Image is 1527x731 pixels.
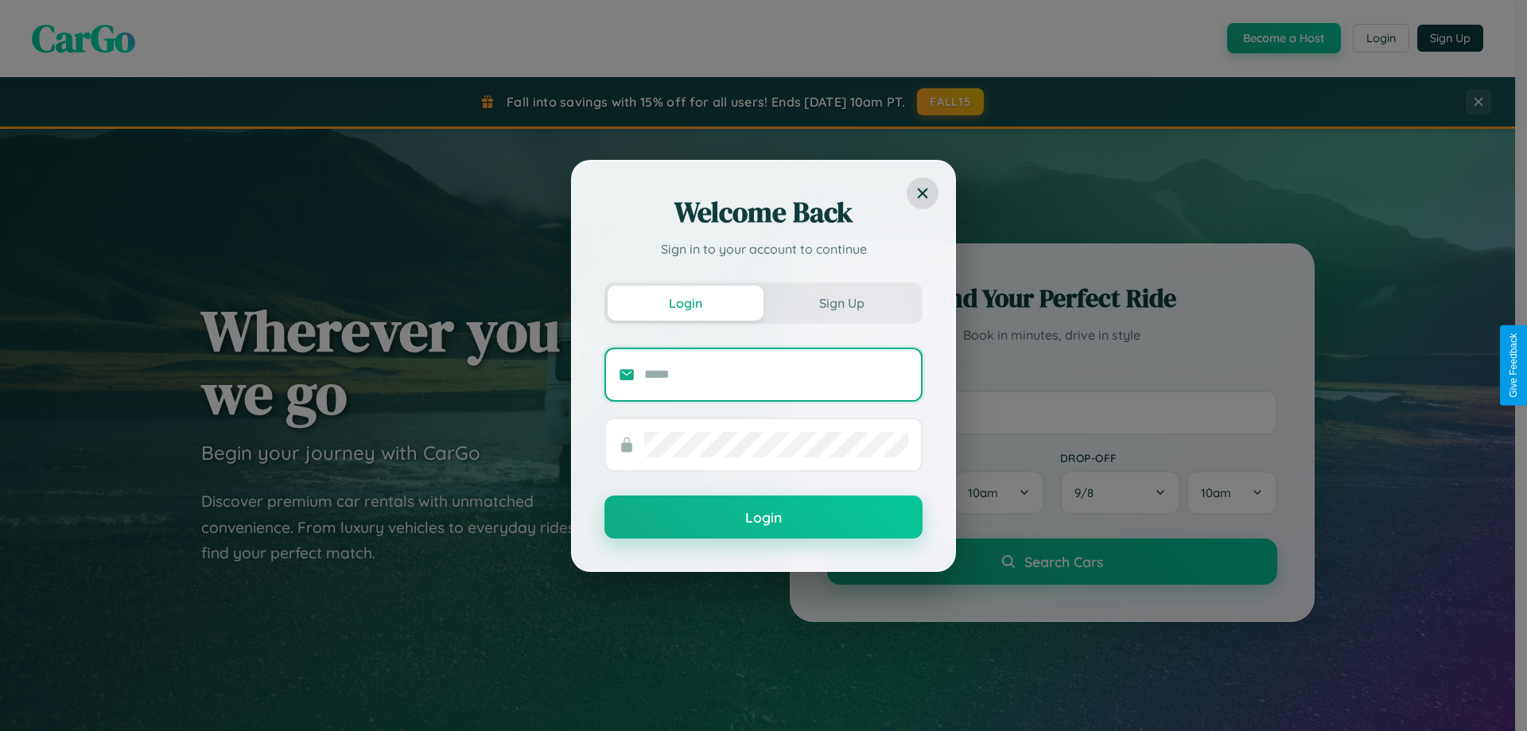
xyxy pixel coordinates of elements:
[604,496,923,539] button: Login
[763,286,919,321] button: Sign Up
[604,193,923,231] h2: Welcome Back
[1508,333,1519,398] div: Give Feedback
[604,239,923,259] p: Sign in to your account to continue
[608,286,763,321] button: Login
